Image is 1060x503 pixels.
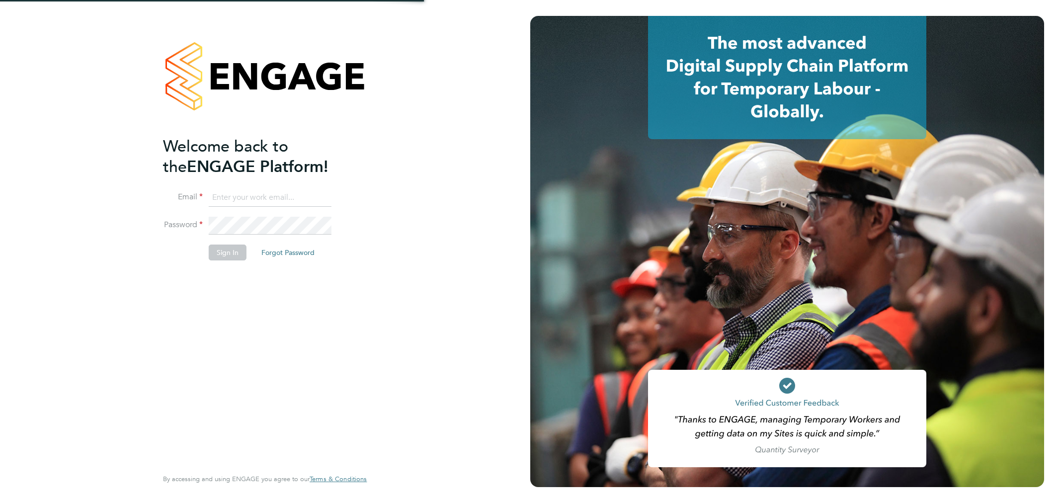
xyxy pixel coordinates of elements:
[310,475,367,483] a: Terms & Conditions
[163,475,367,483] span: By accessing and using ENGAGE you agree to our
[209,245,246,260] button: Sign In
[310,475,367,483] span: Terms & Conditions
[163,220,203,230] label: Password
[209,189,331,207] input: Enter your work email...
[163,192,203,202] label: Email
[253,245,323,260] button: Forgot Password
[163,136,357,177] h2: ENGAGE Platform!
[163,137,288,176] span: Welcome back to the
